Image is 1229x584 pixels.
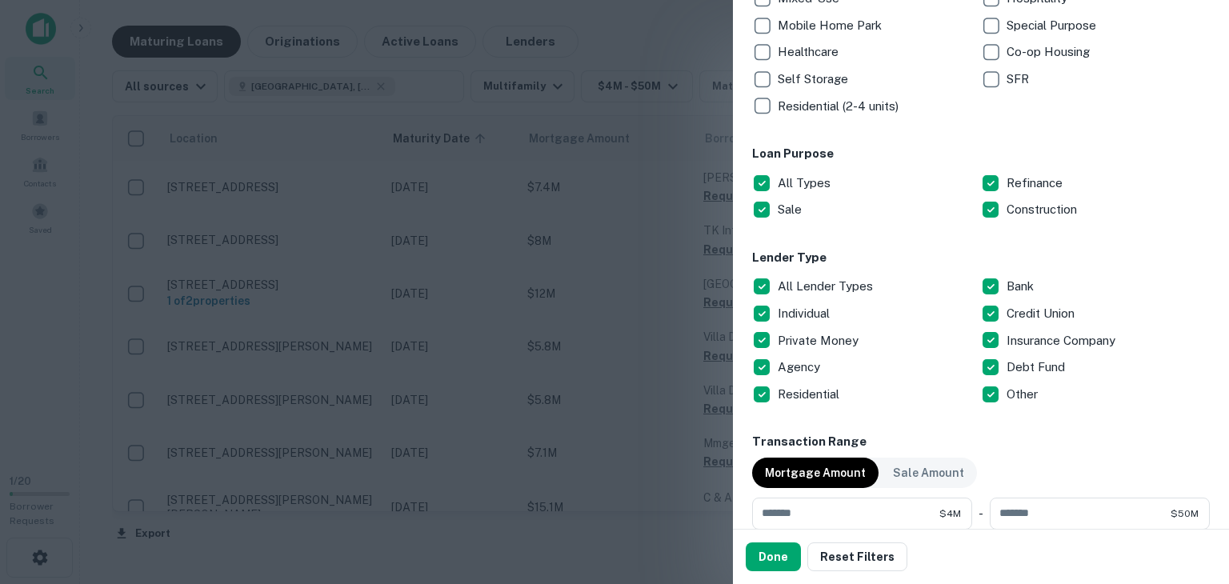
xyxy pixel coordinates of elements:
iframe: Chat Widget [1149,456,1229,533]
p: Self Storage [778,70,851,89]
p: Bank [1007,277,1037,296]
p: Mortgage Amount [765,464,866,482]
p: Mobile Home Park [778,16,885,35]
p: SFR [1007,70,1032,89]
p: Construction [1007,200,1080,219]
div: - [979,498,983,530]
p: All Lender Types [778,277,876,296]
p: Private Money [778,331,862,350]
button: Done [746,542,801,571]
p: Credit Union [1007,304,1078,323]
p: Residential (2-4 units) [778,97,902,116]
span: $4M [939,506,961,521]
p: Other [1007,385,1041,404]
p: Special Purpose [1007,16,1099,35]
p: Debt Fund [1007,358,1068,377]
p: Healthcare [778,42,842,62]
h6: Loan Purpose [752,145,1210,163]
p: All Types [778,174,834,193]
p: Sale [778,200,805,219]
p: Insurance Company [1007,331,1119,350]
p: Refinance [1007,174,1066,193]
p: Agency [778,358,823,377]
h6: Lender Type [752,249,1210,267]
button: Reset Filters [807,542,907,571]
p: Residential [778,385,843,404]
h6: Transaction Range [752,433,1210,451]
p: Co-op Housing [1007,42,1093,62]
p: Sale Amount [893,464,964,482]
p: Individual [778,304,833,323]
